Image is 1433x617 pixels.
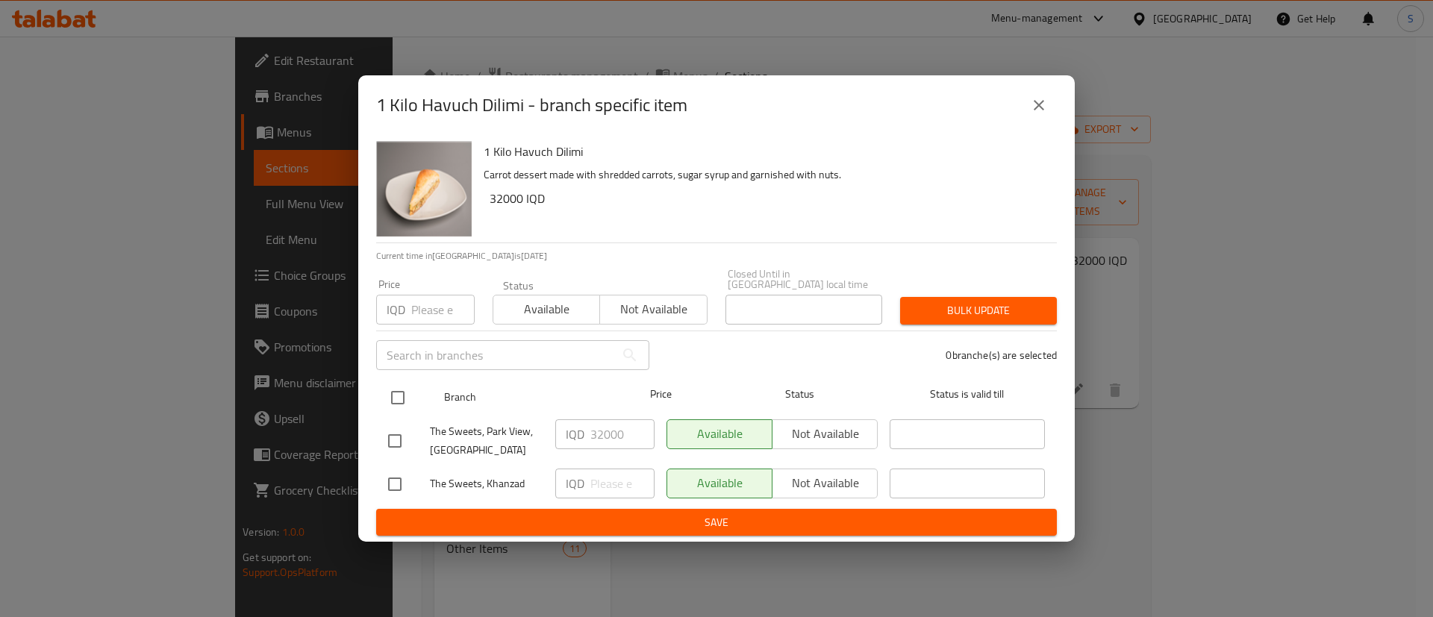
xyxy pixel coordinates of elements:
[566,475,584,492] p: IQD
[388,513,1045,532] span: Save
[411,295,475,325] input: Please enter price
[430,422,543,460] span: The Sweets, Park View, [GEOGRAPHIC_DATA]
[890,385,1045,404] span: Status is valid till
[376,141,472,237] img: 1 Kilo Havuch Dilimi
[1021,87,1057,123] button: close
[490,188,1045,209] h6: 32000 IQD
[566,425,584,443] p: IQD
[499,298,594,320] span: Available
[484,166,1045,184] p: Carrot dessert made with shredded carrots, sugar syrup and garnished with nuts.
[444,388,599,407] span: Branch
[590,419,655,449] input: Please enter price
[900,297,1057,325] button: Bulk update
[946,348,1057,363] p: 0 branche(s) are selected
[611,385,711,404] span: Price
[376,509,1057,536] button: Save
[493,295,600,325] button: Available
[606,298,701,320] span: Not available
[376,93,687,117] h2: 1 Kilo Havuch Dilimi - branch specific item
[590,469,655,498] input: Please enter price
[376,340,615,370] input: Search in branches
[484,141,1045,162] h6: 1 Kilo Havuch Dilimi
[599,295,707,325] button: Not available
[912,301,1045,320] span: Bulk update
[376,249,1057,263] p: Current time in [GEOGRAPHIC_DATA] is [DATE]
[387,301,405,319] p: IQD
[722,385,878,404] span: Status
[430,475,543,493] span: The Sweets, Khanzad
